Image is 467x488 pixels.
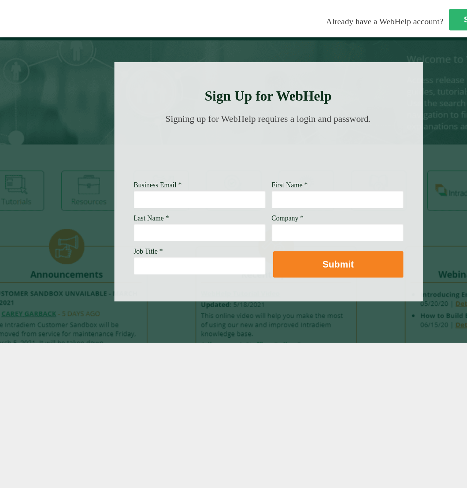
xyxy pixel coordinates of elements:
span: Job Title * [134,247,163,255]
span: Already have a WebHelp account? [326,17,443,26]
span: Last Name * [134,214,169,222]
strong: Sign Up for WebHelp [205,88,332,104]
span: Company * [272,214,304,222]
span: Business Email * [134,181,182,189]
img: Need Credentials? Sign up below. Have Credentials? Use the sign-in button. [138,132,399,170]
span: First Name * [272,181,308,189]
button: Submit [273,251,403,278]
span: Signing up for WebHelp requires a login and password. [166,114,371,124]
strong: Submit [323,259,354,269]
